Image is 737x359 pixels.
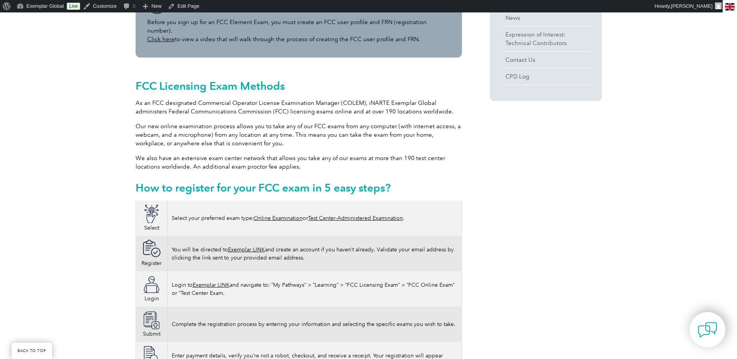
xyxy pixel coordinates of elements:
[136,236,167,271] td: Register
[671,3,713,9] span: [PERSON_NAME]
[725,3,735,10] img: en
[308,215,403,221] a: Test Center-Administered Examination
[136,271,167,307] td: Login
[502,52,590,68] a: Contact Us
[502,26,590,51] a: Expression of Interest:Technical Contributors
[136,307,167,342] td: Submit
[193,282,230,288] a: Exemplar LINK
[167,236,462,271] td: You will be directed to and create an account if you haven’t already. Validate your email address...
[228,246,265,253] a: Exemplar LINK
[67,3,80,10] a: Live
[147,18,450,44] p: Before you sign up for an FCC Element Exam, you must create an FCC user profile and FRN (registra...
[136,99,462,116] p: As an FCC designated Commercial Operator License Examination Manager (COLEM), iNARTE Exemplar Glo...
[254,215,303,221] a: Online Examination
[136,80,462,92] h2: FCC Licensing Exam Methods
[167,200,462,236] td: Select your preferred exam type: or .
[12,343,52,359] a: BACK TO TOP
[136,122,462,148] p: Our new online examination process allows you to take any of our FCC exams from any computer (wit...
[502,10,590,26] a: News
[698,320,717,340] img: contact-chat.png
[136,154,462,171] p: We also have an extensive exam center network that allows you take any of our exams at more than ...
[147,36,175,43] a: Click here
[136,200,167,236] td: Select
[136,181,462,194] h2: How to register for your FCC exam in 5 easy steps?
[167,307,462,342] td: Complete the registration process by entering your information and selecting the specific exams y...
[167,271,462,307] td: Login to and navigate to: “My Pathways” > “Learning” > “FCC Licensing Exam” > “FCC Online Exam” o...
[502,68,590,85] a: CPD Log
